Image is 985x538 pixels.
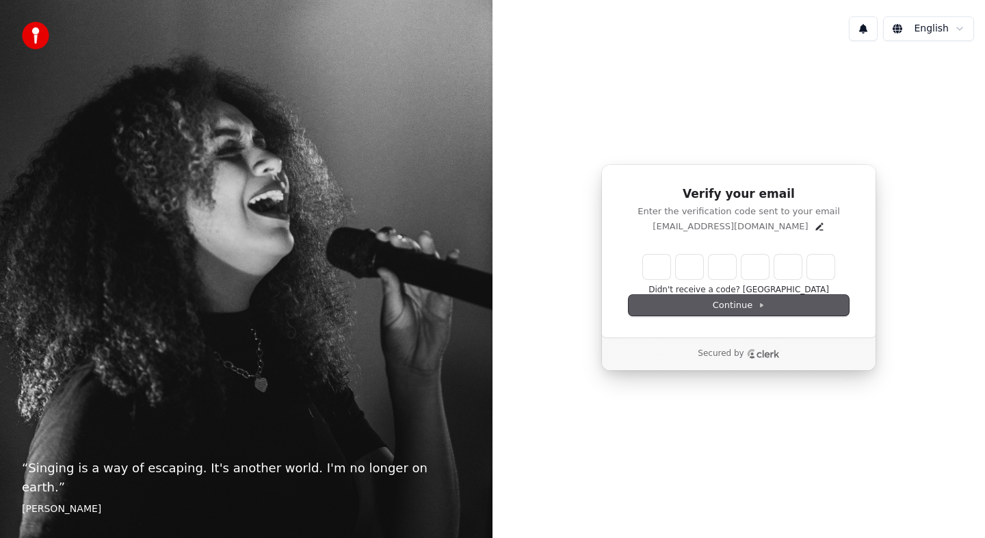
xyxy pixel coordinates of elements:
h1: Verify your email [629,186,849,203]
p: Secured by [698,348,744,359]
input: Enter verification code [643,255,835,279]
p: “ Singing is a way of escaping. It's another world. I'm no longer on earth. ” [22,459,471,497]
span: Continue [713,299,765,311]
p: [EMAIL_ADDRESS][DOMAIN_NAME] [653,220,808,233]
button: Continue [629,295,849,316]
button: Didn't receive a code? [GEOGRAPHIC_DATA] [648,285,829,296]
img: youka [22,22,49,49]
p: Enter the verification code sent to your email [629,205,849,218]
footer: [PERSON_NAME] [22,502,471,516]
a: Clerk logo [747,349,780,359]
button: Edit [814,221,825,232]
